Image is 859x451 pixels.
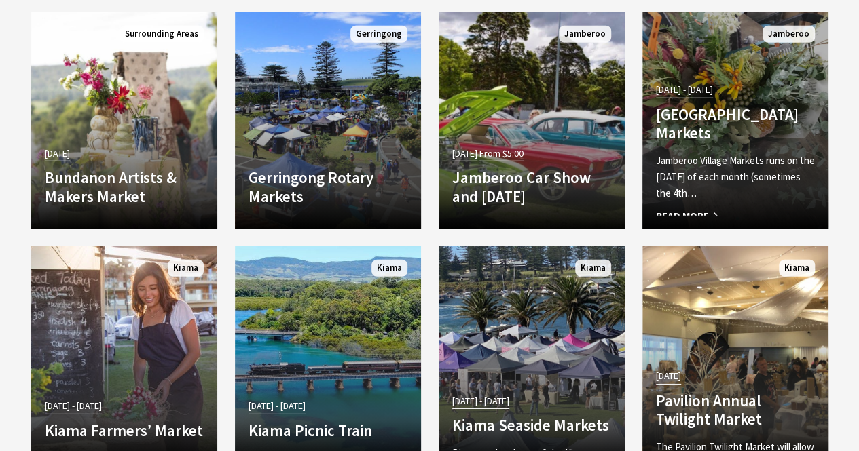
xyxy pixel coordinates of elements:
span: Jamberoo [559,26,611,43]
h4: Kiama Seaside Markets [452,416,611,435]
span: Read More [656,208,815,224]
span: [DATE] - [DATE] [656,82,713,98]
span: From $5.00 [479,146,524,161]
span: Jamberoo [763,26,815,43]
a: [DATE] Bundanon Artists & Makers Market Surrounding Areas [31,12,217,229]
a: [DATE] From $5.00 Jamberoo Car Show and [DATE] Jamberoo [439,12,625,229]
a: Gerringong Rotary Markets Gerringong [235,12,421,229]
span: Surrounding Areas [120,26,204,43]
h4: Kiama Farmers’ Market [45,421,204,440]
span: [DATE] [656,368,681,384]
h4: Gerringong Rotary Markets [249,168,407,205]
span: [DATE] [452,146,477,161]
h4: Bundanon Artists & Makers Market [45,168,204,205]
span: Kiama [779,260,815,277]
span: [DATE] - [DATE] [249,398,306,414]
span: [DATE] - [DATE] [452,393,509,409]
h4: Pavilion Annual Twilight Market [656,391,815,429]
span: [DATE] - [DATE] [45,398,102,414]
span: Kiama [575,260,611,277]
span: Gerringong [350,26,407,43]
h4: Kiama Picnic Train [249,421,407,440]
p: Jamberoo Village Markets runs on the [DATE] of each month (sometimes the 4th… [656,153,815,201]
span: Kiama [371,260,407,277]
span: [DATE] [45,146,70,161]
h4: Jamberoo Car Show and [DATE] [452,168,611,205]
h4: [GEOGRAPHIC_DATA] Markets [656,105,815,142]
a: [DATE] - [DATE] [GEOGRAPHIC_DATA] Markets Jamberoo Village Markets runs on the [DATE] of each mon... [642,12,828,229]
span: Kiama [168,260,204,277]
